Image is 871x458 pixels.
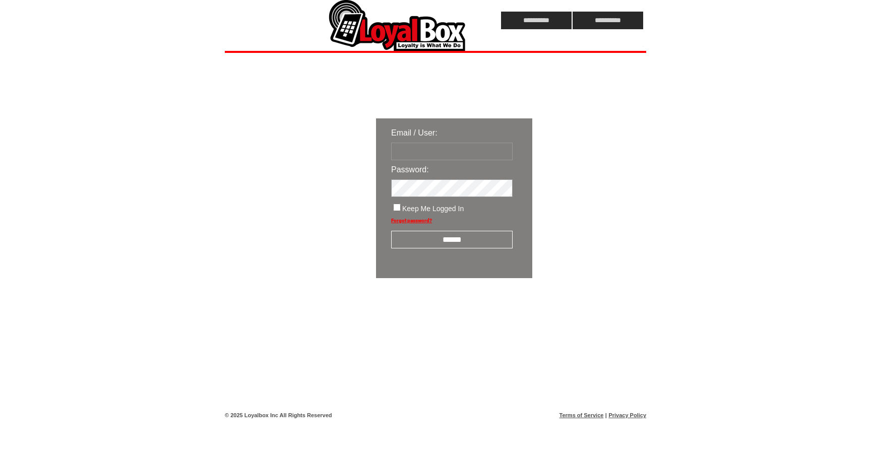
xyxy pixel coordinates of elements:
[605,412,607,418] span: |
[225,412,332,418] span: © 2025 Loyalbox Inc All Rights Reserved
[559,412,604,418] a: Terms of Service
[402,205,464,213] span: Keep Me Logged In
[391,165,429,174] span: Password:
[562,303,612,316] img: transparent.png
[391,218,432,223] a: Forgot password?
[608,412,646,418] a: Privacy Policy
[391,128,438,137] span: Email / User:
